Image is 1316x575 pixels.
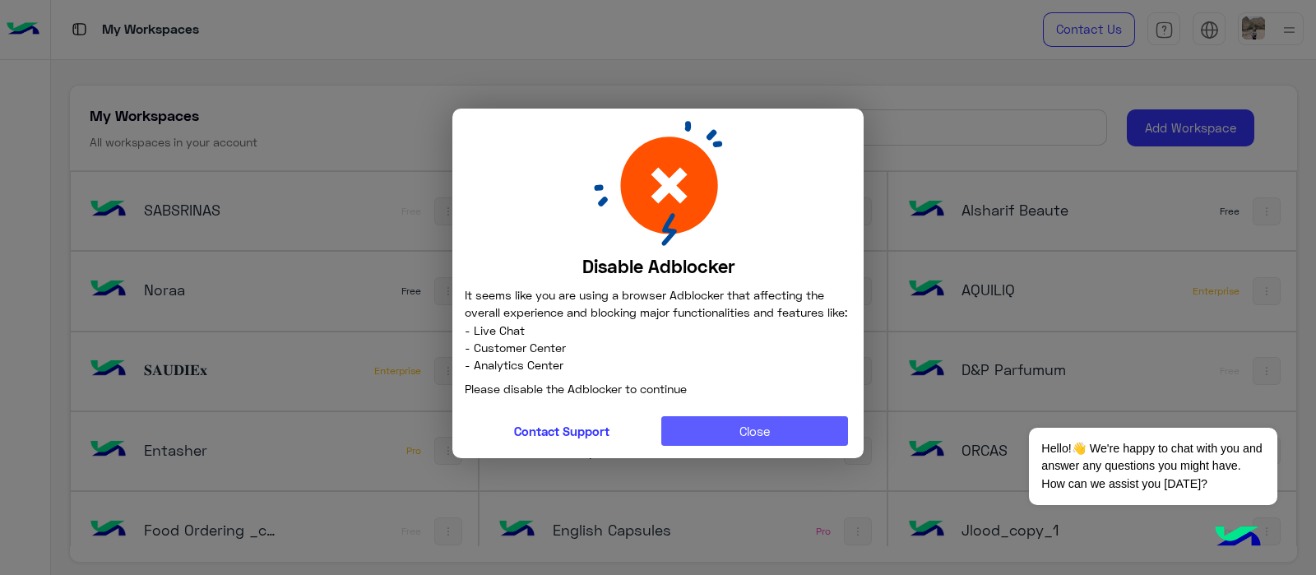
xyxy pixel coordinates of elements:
span: - Analytics Center [465,356,851,373]
span: - Live Chat [465,322,851,339]
span: Hello!👋 We're happy to chat with you and answer any questions you might have. How can we assist y... [1029,428,1277,505]
button: Close [661,416,849,446]
button: Contact Support [468,416,656,446]
b: Disable Adblocker [582,255,734,277]
span: It seems like you are using a browser Adblocker that affecting the overall experience and blockin... [465,288,847,319]
img: hulul-logo.png [1209,509,1267,567]
p: Please disable the Adblocker to continue [465,374,851,404]
span: - Customer Center [465,339,851,356]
